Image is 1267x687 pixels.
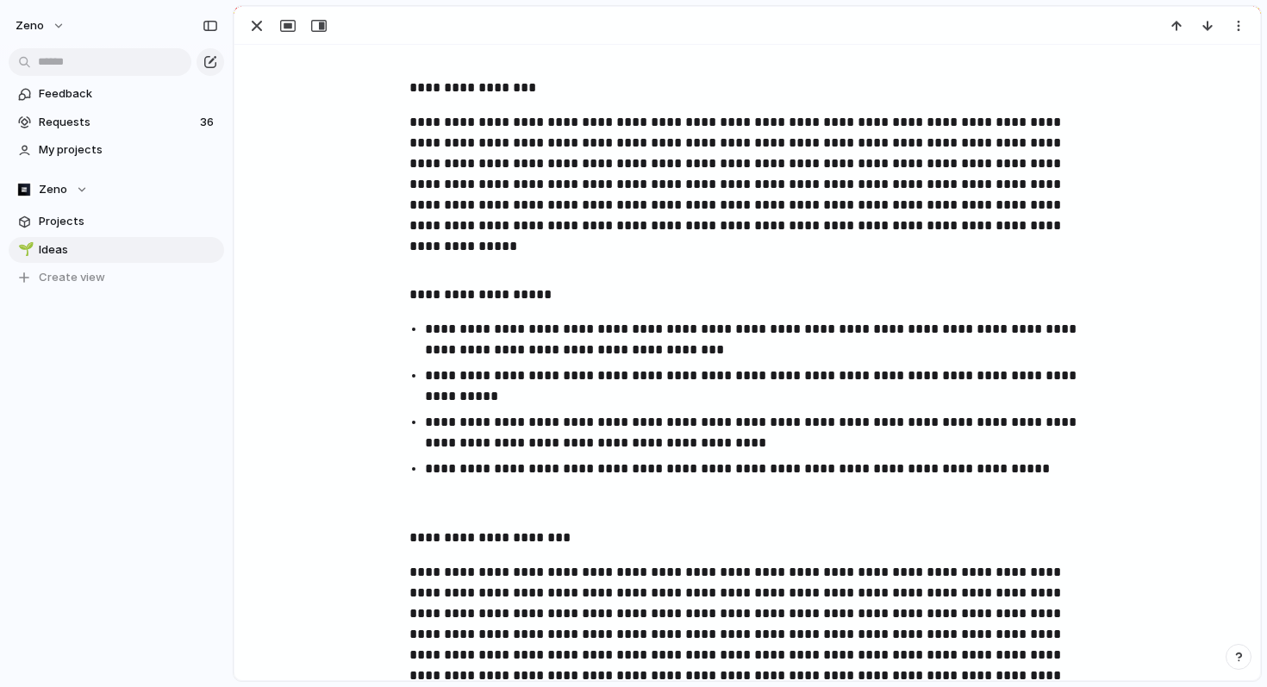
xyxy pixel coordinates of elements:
[18,240,30,259] div: 🌱
[9,81,224,107] a: Feedback
[39,269,105,286] span: Create view
[9,265,224,290] button: Create view
[8,12,74,40] button: Zeno
[39,85,218,103] span: Feedback
[16,17,44,34] span: Zeno
[9,237,224,263] a: 🌱Ideas
[9,137,224,163] a: My projects
[39,114,195,131] span: Requests
[39,141,218,159] span: My projects
[9,109,224,135] a: Requests36
[16,241,33,259] button: 🌱
[200,114,217,131] span: 36
[9,209,224,234] a: Projects
[39,213,218,230] span: Projects
[39,241,218,259] span: Ideas
[9,177,224,203] button: Zeno
[39,181,67,198] span: Zeno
